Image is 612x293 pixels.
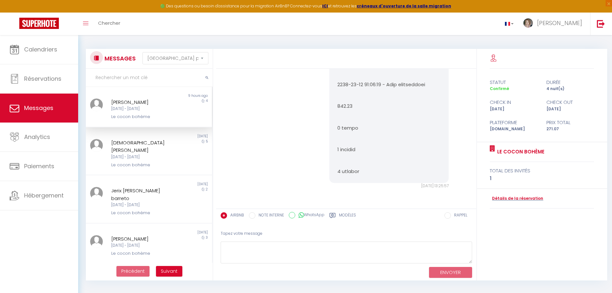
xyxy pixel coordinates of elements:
img: Super Booking [19,18,59,29]
span: Réservations [24,75,61,83]
button: Previous [116,266,150,277]
span: 2 [206,187,208,192]
div: Prix total [542,119,598,126]
div: check in [486,98,542,106]
div: [DOMAIN_NAME] [486,126,542,132]
div: Le cocon bohème [111,250,177,257]
label: NOTE INTERNE [255,212,284,219]
a: Le cocon bohème [495,148,544,156]
button: ENVOYER [429,267,472,278]
span: 4 [206,98,208,103]
span: [PERSON_NAME] [537,19,582,27]
input: Rechercher un mot clé [86,69,213,87]
span: Messages [24,104,53,112]
span: 5 [206,139,208,144]
span: Confirmé [490,86,509,91]
div: Le cocon bohème [111,210,177,216]
span: 3 [206,235,208,240]
span: Hébergement [24,191,64,199]
span: Suivant [161,268,178,274]
div: [DATE] - [DATE] [111,106,177,112]
div: [DATE] [542,106,598,112]
span: Paiements [24,162,54,170]
div: [DATE] [149,134,212,139]
div: [DATE] - [DATE] [111,154,177,160]
button: Ouvrir le widget de chat LiveChat [5,3,24,22]
img: ... [90,187,103,200]
img: ... [90,98,103,111]
div: 4 nuit(s) [542,86,598,92]
div: [DATE] [149,230,212,235]
div: Jerix [PERSON_NAME] barreto [111,187,177,202]
div: [DATE] [149,182,212,187]
a: ICI [322,3,328,9]
label: Modèles [339,212,356,220]
div: [DATE] - [DATE] [111,202,177,208]
label: WhatsApp [295,212,324,219]
div: 9 hours ago [149,93,212,98]
div: total des invités [490,167,594,175]
a: ... [PERSON_NAME] [518,13,590,35]
div: [PERSON_NAME] [111,235,177,243]
button: Next [156,266,182,277]
div: 271.07 [542,126,598,132]
div: [DEMOGRAPHIC_DATA][PERSON_NAME] [111,139,177,154]
div: statut [486,78,542,86]
a: créneaux d'ouverture de la salle migration [357,3,451,9]
span: Calendriers [24,45,57,53]
div: 1 [490,175,594,182]
div: Le cocon bohème [111,114,177,120]
label: AIRBNB [227,212,244,219]
div: Plateforme [486,119,542,126]
div: [DATE] [486,106,542,112]
div: Le cocon bohème [111,162,177,168]
a: Détails de la réservation [490,196,543,202]
div: Tapez votre message [221,226,472,242]
div: [DATE] 13:25:57 [329,183,449,189]
img: ... [90,139,103,152]
label: RAPPEL [451,212,467,219]
span: Analytics [24,133,50,141]
img: ... [523,18,533,28]
img: ... [90,235,103,248]
img: logout [597,20,605,28]
div: check out [542,98,598,106]
div: [DATE] - [DATE] [111,243,177,249]
span: Précédent [121,268,145,274]
h3: MESSAGES [103,51,136,66]
a: Chercher [93,13,125,35]
div: [PERSON_NAME] [111,98,177,106]
span: Chercher [98,20,120,26]
div: durée [542,78,598,86]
